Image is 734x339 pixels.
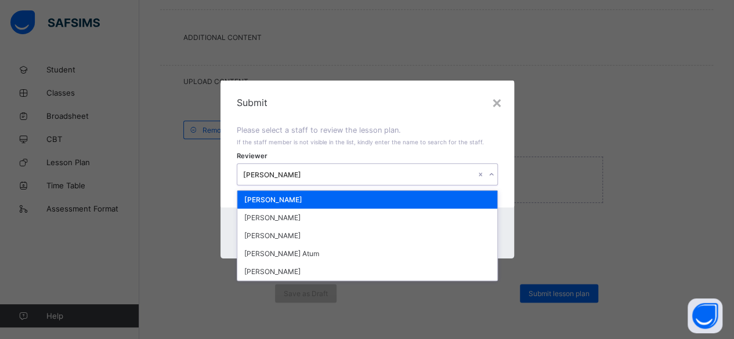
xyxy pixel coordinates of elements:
[237,97,498,108] span: Submit
[237,126,401,134] span: Please select a staff to review the lesson plan.
[491,92,502,112] div: ×
[237,191,497,209] div: [PERSON_NAME]
[237,227,497,245] div: [PERSON_NAME]
[237,138,484,145] span: If the staff member is not visible in the list, kindly enter the name to search for the staff.
[237,263,497,280] div: [PERSON_NAME]
[243,170,476,179] div: [PERSON_NAME]
[237,245,497,263] div: [PERSON_NAME] Atum
[688,298,722,333] button: Open asap
[237,209,497,227] div: [PERSON_NAME]
[237,152,267,160] span: Reviewer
